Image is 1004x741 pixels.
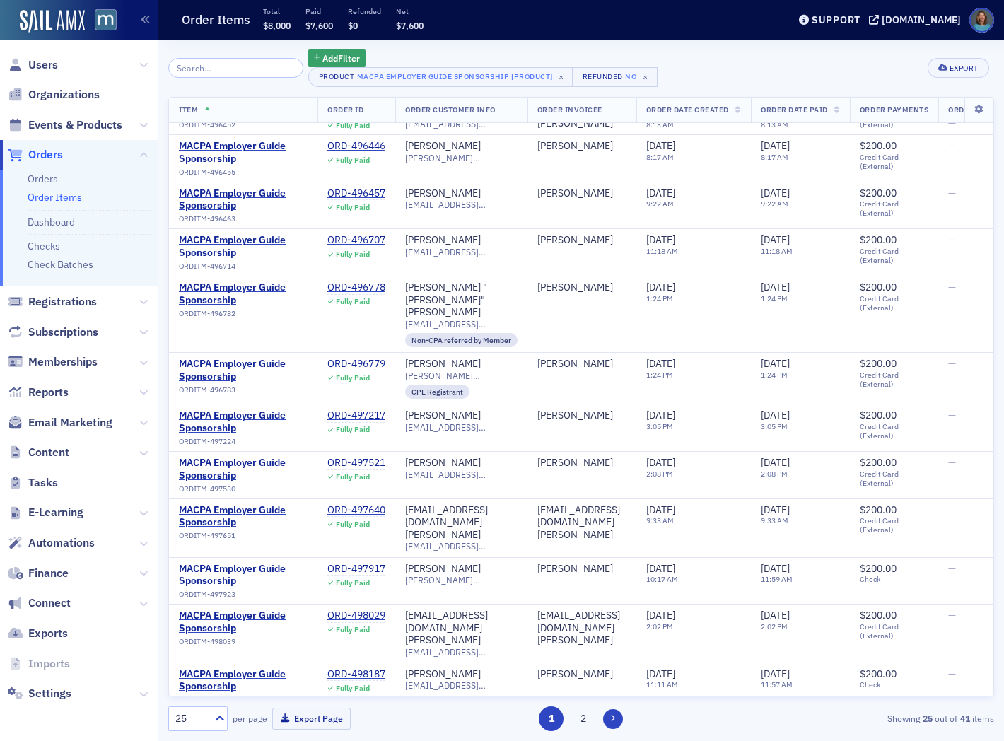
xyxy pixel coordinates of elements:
[179,168,235,177] span: ORDITM-496455
[646,119,674,129] time: 8:13 AM
[539,706,564,731] button: 1
[761,119,788,129] time: 8:13 AM
[537,504,626,542] span: lmonahan@ggroupcpas.com Monahan
[537,504,626,542] div: [EMAIL_ADDRESS][DOMAIN_NAME] [PERSON_NAME]
[537,281,613,294] div: [PERSON_NAME]
[327,358,385,370] div: ORD-496779
[761,469,788,479] time: 2:08 PM
[537,140,626,153] span: Lisa Stevens
[405,370,518,381] span: [PERSON_NAME][EMAIL_ADDRESS][DOMAIN_NAME]
[28,294,97,310] span: Registrations
[327,609,385,622] a: ORD-498029
[761,421,788,431] time: 3:05 PM
[179,504,308,529] a: MACPA Employer Guide Sponsorship
[537,668,626,681] span: Alex Miller
[179,140,308,165] a: MACPA Employer Guide Sponsorship
[537,457,626,469] span: Peter Reilly
[646,574,678,584] time: 10:17 AM
[28,475,58,491] span: Tasks
[537,358,626,370] span: Diana Contreras
[405,119,518,129] span: [EMAIL_ADDRESS][DOMAIN_NAME]
[860,247,928,265] span: Credit Card (External)
[263,20,291,31] span: $8,000
[405,457,481,469] div: [PERSON_NAME]
[308,49,366,67] button: AddFilter
[405,281,518,319] a: [PERSON_NAME] "[PERSON_NAME]" [PERSON_NAME]
[860,667,897,680] span: $200.00
[336,625,370,634] div: Fully Paid
[948,187,956,199] span: —
[761,281,790,293] span: [DATE]
[555,71,568,83] span: ×
[327,105,363,115] span: Order ID
[761,456,790,469] span: [DATE]
[537,140,613,153] div: [PERSON_NAME]
[28,191,82,204] a: Order Items
[405,358,481,370] a: [PERSON_NAME]
[860,233,897,246] span: $200.00
[761,515,788,525] time: 9:33 AM
[233,712,267,725] label: per page
[336,425,370,434] div: Fully Paid
[8,87,100,103] a: Organizations
[405,609,518,647] a: [EMAIL_ADDRESS][DOMAIN_NAME] [PERSON_NAME]
[761,357,790,370] span: [DATE]
[308,67,573,87] button: ProductMACPA Employer Guide Sponsorship [Product]×
[336,520,370,529] div: Fully Paid
[327,281,385,294] a: ORD-496778
[28,117,122,133] span: Events & Products
[405,680,518,691] span: [EMAIL_ADDRESS][DOMAIN_NAME]
[179,385,235,395] span: ORDITM-496783
[336,373,370,383] div: Fully Paid
[537,409,613,422] div: [PERSON_NAME]
[28,173,58,185] a: Orders
[761,503,790,516] span: [DATE]
[646,233,675,246] span: [DATE]
[761,370,788,380] time: 1:24 PM
[8,354,98,370] a: Memberships
[761,409,790,421] span: [DATE]
[928,58,989,78] button: Export
[405,247,518,257] span: [EMAIL_ADDRESS][DOMAIN_NAME]
[860,105,928,115] span: Order Payments
[396,6,424,16] p: Net
[948,609,956,622] span: —
[28,385,69,400] span: Reports
[179,609,308,634] a: MACPA Employer Guide Sponsorship
[319,72,355,81] div: Product
[537,609,626,647] a: [EMAIL_ADDRESS][DOMAIN_NAME] [PERSON_NAME]
[761,622,788,631] time: 2:02 PM
[179,234,308,259] a: MACPA Employer Guide Sponsorship
[8,686,71,701] a: Settings
[405,409,481,422] div: [PERSON_NAME]
[405,153,518,163] span: [PERSON_NAME][EMAIL_ADDRESS][PERSON_NAME][DOMAIN_NAME]
[646,293,673,303] time: 1:24 PM
[860,516,928,535] span: Credit Card (External)
[860,469,928,488] span: Credit Card (External)
[322,52,360,64] span: Add Filter
[761,246,793,256] time: 11:18 AM
[537,358,613,370] div: [PERSON_NAME]
[761,293,788,303] time: 1:24 PM
[761,562,790,575] span: [DATE]
[537,234,613,247] a: [PERSON_NAME]
[168,58,303,78] input: Search…
[85,9,117,33] a: View Homepage
[179,309,235,318] span: ORDITM-496782
[860,187,897,199] span: $200.00
[179,668,308,693] a: MACPA Employer Guide Sponsorship
[537,187,626,200] span: Kelly Edelen
[405,422,518,433] span: [EMAIL_ADDRESS][DOMAIN_NAME]
[28,354,98,370] span: Memberships
[179,262,235,271] span: ORDITM-496714
[327,563,385,576] div: ORD-497917
[396,20,424,31] span: $7,600
[646,246,678,256] time: 11:18 AM
[761,152,788,162] time: 8:17 AM
[537,187,613,200] a: [PERSON_NAME]
[405,504,518,542] a: [EMAIL_ADDRESS][DOMAIN_NAME] [PERSON_NAME]
[537,668,613,681] a: [PERSON_NAME]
